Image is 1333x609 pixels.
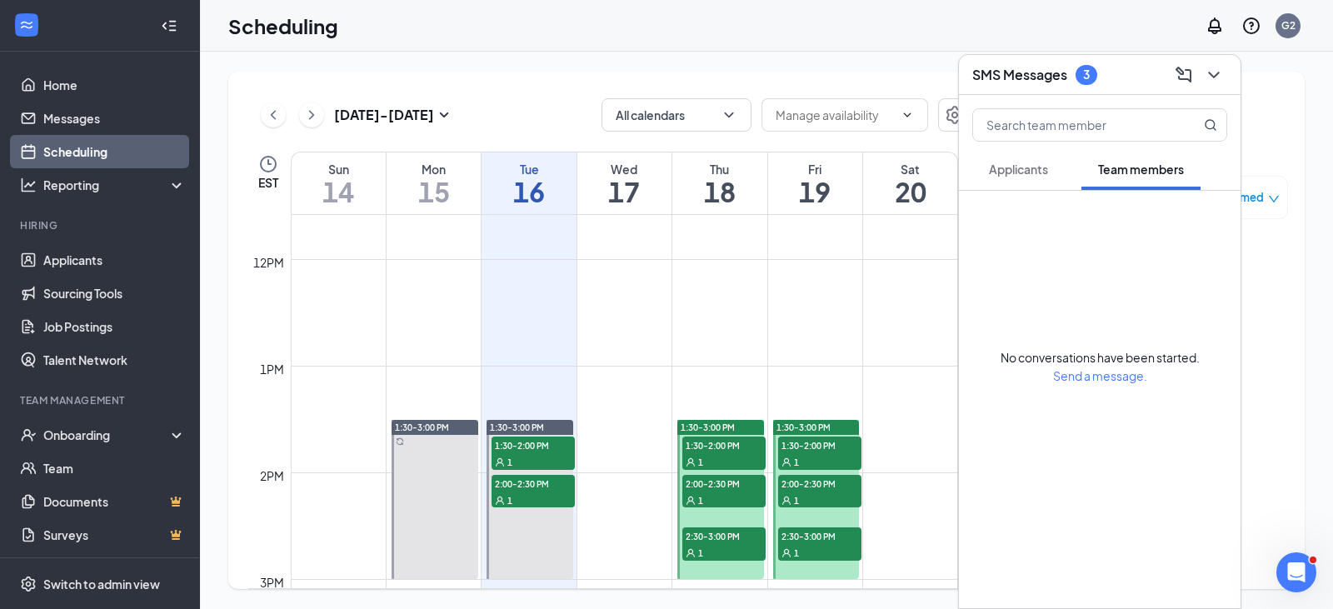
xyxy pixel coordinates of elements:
svg: User [686,548,696,558]
svg: User [781,548,791,558]
svg: SmallChevronDown [434,105,454,125]
svg: Collapse [161,17,177,34]
a: September 16, 2025 [482,152,576,214]
div: G2 [1281,18,1296,32]
svg: MagnifyingGlass [1204,118,1217,132]
div: Team Management [20,393,182,407]
button: All calendarsChevronDown [602,98,751,132]
a: Team [43,452,186,485]
h1: 15 [387,177,481,206]
div: Wed [577,161,671,177]
input: Search team member [973,109,1171,141]
svg: ComposeMessage [1174,65,1194,85]
div: Switch to admin view [43,576,160,592]
span: 1 [794,547,799,559]
span: Applicants [989,162,1048,177]
div: Sat [863,161,957,177]
h1: 19 [768,177,862,206]
a: Talent Network [43,343,186,377]
button: ChevronLeft [261,102,286,127]
span: 2:30-3:00 PM [778,527,861,544]
h1: Scheduling [228,12,338,40]
a: Job Postings [43,310,186,343]
a: September 19, 2025 [768,152,862,214]
svg: WorkstreamLogo [18,17,35,33]
svg: User [686,496,696,506]
span: 1 [698,547,703,559]
div: Thu [672,161,766,177]
svg: Analysis [20,177,37,193]
svg: Clock [258,154,278,174]
h1: 16 [482,177,576,206]
a: SurveysCrown [43,518,186,552]
a: Sourcing Tools [43,277,186,310]
a: September 14, 2025 [292,152,386,214]
button: ComposeMessage [1171,62,1197,88]
svg: ChevronDown [901,108,914,122]
span: 2:00-2:30 PM [682,475,766,492]
span: down [1268,193,1280,205]
svg: User [781,457,791,467]
a: September 15, 2025 [387,152,481,214]
button: ChevronDown [1201,62,1227,88]
span: 1 [698,457,703,468]
a: Messages [43,102,186,135]
a: September 17, 2025 [577,152,671,214]
svg: Sync [396,437,404,446]
h3: SMS Messages [972,66,1067,84]
a: Home [43,68,186,102]
svg: User [495,457,505,467]
h1: 20 [863,177,957,206]
span: Team members [1098,162,1184,177]
svg: UserCheck [20,427,37,443]
svg: ChevronDown [721,107,737,123]
span: 1:30-3:00 PM [395,422,449,433]
svg: QuestionInfo [1241,16,1261,36]
div: 1pm [257,360,287,378]
a: DocumentsCrown [43,485,186,518]
a: Scheduling [43,135,186,168]
svg: Notifications [1205,16,1225,36]
span: 1:30-2:00 PM [492,437,575,453]
div: Onboarding [43,427,172,443]
h3: [DATE] - [DATE] [334,106,434,124]
span: 1 [507,457,512,468]
svg: Settings [20,576,37,592]
div: 3pm [257,573,287,592]
div: Sun [292,161,386,177]
span: 1:30-2:00 PM [778,437,861,453]
h1: 17 [577,177,671,206]
a: September 18, 2025 [672,152,766,214]
iframe: Intercom live chat [1276,552,1316,592]
div: Reporting [43,177,187,193]
span: 2:00-2:30 PM [778,475,861,492]
span: 1:30-2:00 PM [682,437,766,453]
span: 1:30-3:00 PM [776,422,831,433]
span: Send a message. [1053,368,1147,383]
span: 1 [794,457,799,468]
svg: User [495,496,505,506]
span: 1 [794,495,799,507]
span: 1:30-3:00 PM [490,422,544,433]
span: No conversations have been started. [1001,350,1200,365]
svg: ChevronDown [1204,65,1224,85]
button: Settings [938,98,971,132]
span: 1:30-3:00 PM [681,422,735,433]
div: Fri [768,161,862,177]
a: Applicants [43,243,186,277]
div: Mon [387,161,481,177]
div: 2pm [257,467,287,485]
input: Manage availability [776,106,894,124]
div: Hiring [20,218,182,232]
h1: 14 [292,177,386,206]
svg: Settings [945,105,965,125]
div: 12pm [250,253,287,272]
div: 3 [1083,67,1090,82]
span: 1 [507,495,512,507]
svg: ChevronRight [303,105,320,125]
span: 2:00-2:30 PM [492,475,575,492]
svg: User [686,457,696,467]
svg: User [781,496,791,506]
span: 2:30-3:00 PM [682,527,766,544]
